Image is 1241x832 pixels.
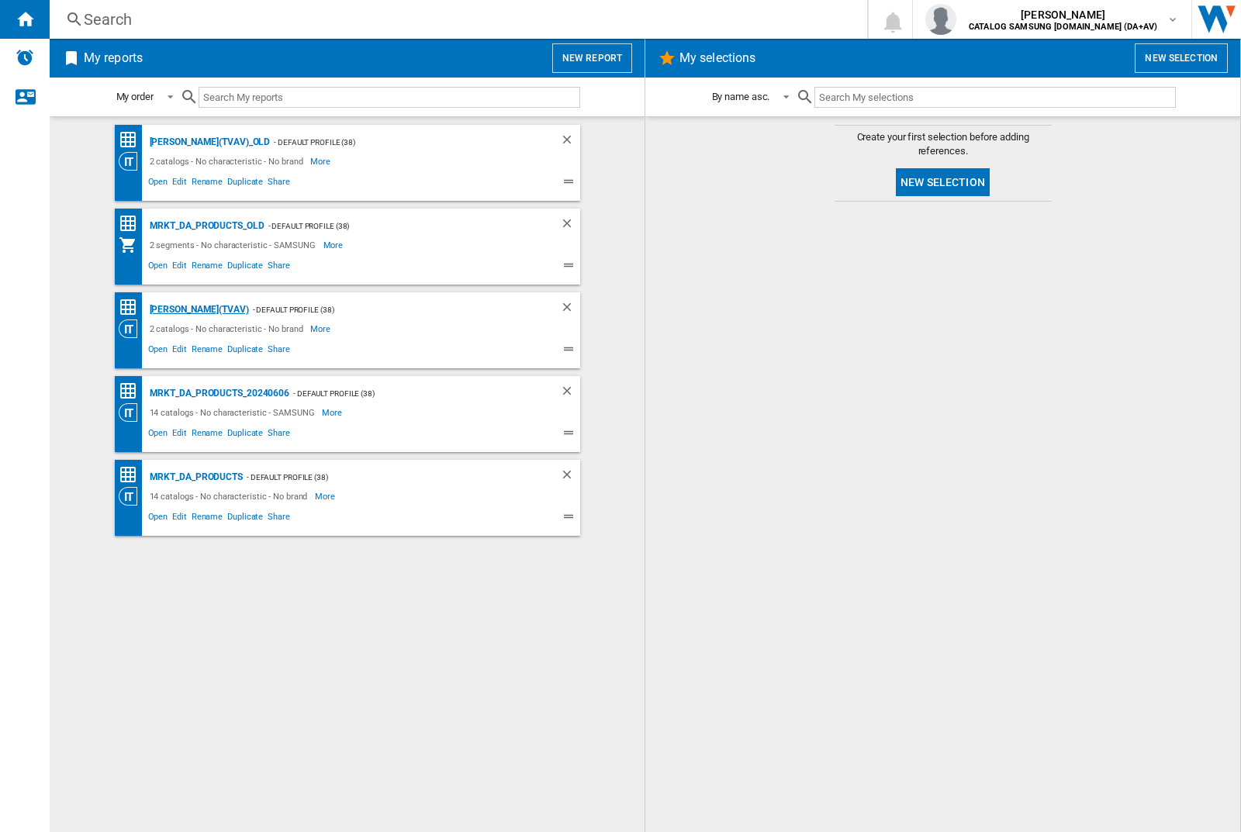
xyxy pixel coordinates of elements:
[814,87,1175,108] input: Search My selections
[323,236,346,254] span: More
[119,214,146,233] div: Price Matrix
[289,384,528,403] div: - Default profile (38)
[969,22,1157,32] b: CATALOG SAMSUNG [DOMAIN_NAME] (DA+AV)
[225,509,265,528] span: Duplicate
[146,174,171,193] span: Open
[199,87,580,108] input: Search My reports
[265,258,292,277] span: Share
[119,298,146,317] div: Price Matrix
[835,130,1052,158] span: Create your first selection before adding references.
[925,4,956,35] img: profile.jpg
[896,168,990,196] button: New selection
[170,258,189,277] span: Edit
[119,403,146,422] div: Category View
[146,468,243,487] div: MRKT_DA_PRODUCTS
[116,91,154,102] div: My order
[146,258,171,277] span: Open
[265,426,292,444] span: Share
[119,487,146,506] div: Category View
[146,216,264,236] div: MRKT_DA_PRODUCTS_OLD
[84,9,827,30] div: Search
[560,468,580,487] div: Delete
[310,152,333,171] span: More
[146,319,311,338] div: 2 catalogs - No characteristic - No brand
[16,48,34,67] img: alerts-logo.svg
[146,236,323,254] div: 2 segments - No characteristic - SAMSUNG
[119,381,146,401] div: Price Matrix
[315,487,337,506] span: More
[225,426,265,444] span: Duplicate
[189,509,225,528] span: Rename
[189,426,225,444] span: Rename
[265,342,292,361] span: Share
[560,384,580,403] div: Delete
[170,426,189,444] span: Edit
[1135,43,1228,73] button: New selection
[81,43,146,73] h2: My reports
[560,216,580,236] div: Delete
[170,509,189,528] span: Edit
[264,216,529,236] div: - Default profile (38)
[146,403,323,422] div: 14 catalogs - No characteristic - SAMSUNG
[146,384,290,403] div: MRKT_DA_PRODUCTS_20240606
[265,174,292,193] span: Share
[170,342,189,361] span: Edit
[969,7,1157,22] span: [PERSON_NAME]
[560,300,580,319] div: Delete
[189,174,225,193] span: Rename
[119,465,146,485] div: Price Matrix
[146,487,316,506] div: 14 catalogs - No characteristic - No brand
[712,91,770,102] div: By name asc.
[119,130,146,150] div: Price Matrix
[146,426,171,444] span: Open
[310,319,333,338] span: More
[243,468,529,487] div: - Default profile (38)
[119,319,146,338] div: Category View
[552,43,632,73] button: New report
[322,403,344,422] span: More
[560,133,580,152] div: Delete
[146,133,271,152] div: [PERSON_NAME](TVAV)_old
[119,152,146,171] div: Category View
[249,300,529,319] div: - Default profile (38)
[189,342,225,361] span: Rename
[270,133,528,152] div: - Default profile (38)
[189,258,225,277] span: Rename
[146,342,171,361] span: Open
[146,300,249,319] div: [PERSON_NAME](TVAV)
[676,43,759,73] h2: My selections
[119,236,146,254] div: My Assortment
[225,258,265,277] span: Duplicate
[225,342,265,361] span: Duplicate
[225,174,265,193] span: Duplicate
[265,509,292,528] span: Share
[170,174,189,193] span: Edit
[146,509,171,528] span: Open
[146,152,311,171] div: 2 catalogs - No characteristic - No brand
